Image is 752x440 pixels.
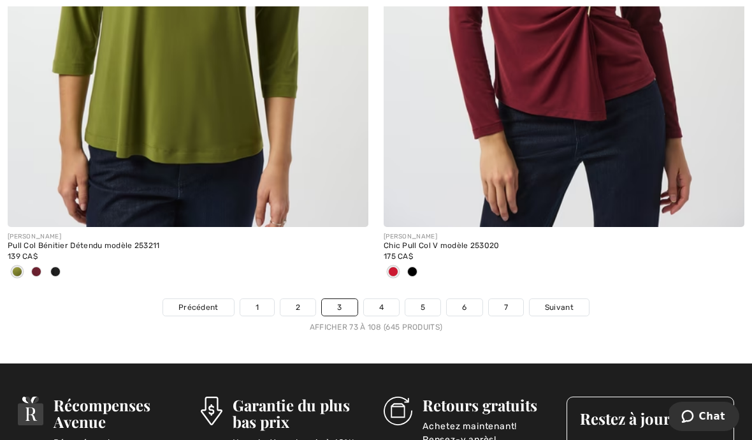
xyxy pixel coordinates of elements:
h3: Restez à jour [580,410,721,427]
a: 5 [405,299,440,316]
a: Suivant [530,299,589,316]
a: Précédent [163,299,234,316]
h3: Récompenses Avenue [54,397,185,430]
div: [PERSON_NAME] [384,232,744,242]
a: 4 [364,299,399,316]
span: 175 CA$ [384,252,413,261]
iframe: Ouvre un widget dans lequel vous pouvez chatter avec l’un de nos agents [669,402,739,434]
a: 1 [240,299,274,316]
div: Merlot [27,262,46,283]
div: Black [46,262,65,283]
span: Précédent [178,302,219,313]
a: 2 [280,299,315,316]
a: 3 [322,299,357,316]
div: Merlot [384,262,403,283]
div: [PERSON_NAME] [8,232,368,242]
h3: Garantie du plus bas prix [233,397,368,430]
div: Artichoke [8,262,27,283]
span: 139 CA$ [8,252,38,261]
div: Chic Pull Col V modèle 253020 [384,242,744,251]
div: Pull Col Bénitier Détendu modèle 253211 [8,242,368,251]
h3: Retours gratuits [423,397,551,413]
span: Suivant [545,302,574,313]
img: Récompenses Avenue [18,397,43,425]
div: Black [403,262,422,283]
img: Retours gratuits [384,397,412,425]
img: Garantie du plus bas prix [201,397,222,425]
a: 6 [447,299,482,316]
a: 7 [489,299,523,316]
